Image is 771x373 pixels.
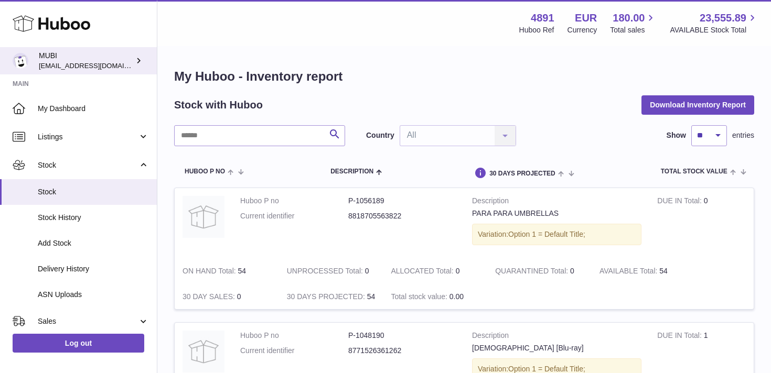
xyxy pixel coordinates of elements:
[366,130,394,140] label: Country
[183,331,224,372] img: product image
[700,11,746,25] span: 23,555.89
[570,267,574,275] span: 0
[391,267,455,278] strong: ALLOCATED Total
[38,160,138,170] span: Stock
[489,170,555,177] span: 30 DAYS PROJECTED
[613,11,645,25] span: 180.00
[657,196,703,207] strong: DUE IN Total
[279,284,383,310] td: 54
[592,258,696,284] td: 54
[183,196,224,238] img: product image
[348,331,456,341] dd: P-1048190
[175,284,279,310] td: 0
[348,196,456,206] dd: P-1056189
[38,264,149,274] span: Delivery History
[174,98,263,112] h2: Stock with Huboo
[240,211,348,221] dt: Current identifier
[732,130,754,140] span: entries
[383,258,487,284] td: 0
[39,61,154,70] span: [EMAIL_ADDRESS][DOMAIN_NAME]
[670,11,758,35] a: 23,555.89 AVAILABLE Stock Total
[240,196,348,206] dt: Huboo P no
[519,25,554,35] div: Huboo Ref
[38,132,138,142] span: Listings
[38,187,149,197] span: Stock
[449,292,464,301] span: 0.00
[667,130,686,140] label: Show
[38,290,149,300] span: ASN Uploads
[472,196,641,209] strong: Description
[508,230,585,238] span: Option 1 = Default Title;
[38,104,149,114] span: My Dashboard
[508,365,585,373] span: Option 1 = Default Title;
[661,168,727,175] span: Total stock value
[610,11,657,35] a: 180.00 Total sales
[391,292,449,303] strong: Total stock value
[649,188,754,258] td: 0
[599,267,659,278] strong: AVAILABLE Total
[38,213,149,223] span: Stock History
[472,331,641,343] strong: Description
[39,51,133,71] div: MUBI
[575,11,597,25] strong: EUR
[330,168,373,175] span: Description
[670,25,758,35] span: AVAILABLE Stock Total
[240,346,348,356] dt: Current identifier
[279,258,383,284] td: 0
[175,258,279,284] td: 54
[567,25,597,35] div: Currency
[472,224,641,245] div: Variation:
[13,53,28,69] img: shop@mubi.com
[495,267,570,278] strong: QUARANTINED Total
[174,68,754,85] h1: My Huboo - Inventory report
[531,11,554,25] strong: 4891
[472,343,641,353] div: [DEMOGRAPHIC_DATA] [Blu-ray]
[657,331,703,342] strong: DUE IN Total
[240,331,348,341] dt: Huboo P no
[287,292,367,303] strong: 30 DAYS PROJECTED
[348,211,456,221] dd: 8818705563822
[472,209,641,218] div: PARA PARA UMBRELLAS
[348,346,456,356] dd: 8771526361262
[185,168,225,175] span: Huboo P no
[38,316,138,326] span: Sales
[183,267,238,278] strong: ON HAND Total
[641,95,754,114] button: Download Inventory Report
[183,292,237,303] strong: 30 DAY SALES
[13,334,144,353] a: Log out
[38,238,149,248] span: Add Stock
[287,267,365,278] strong: UNPROCESSED Total
[610,25,657,35] span: Total sales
